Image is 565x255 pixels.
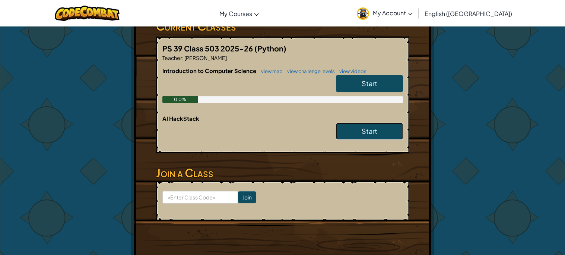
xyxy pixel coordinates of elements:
input: <Enter Class Code> [162,191,238,204]
span: My Courses [219,10,252,18]
img: CodeCombat logo [55,6,120,21]
span: Introduction to Computer Science [162,67,257,74]
span: My Account [373,9,413,17]
span: PS 39 Class 503 2025-26 [162,44,254,53]
span: [PERSON_NAME] [184,54,227,61]
a: Start [336,123,403,140]
a: view map [257,68,283,74]
span: Start [362,127,377,135]
div: 0.0% [162,96,199,103]
span: AI HackStack [162,115,199,122]
a: English ([GEOGRAPHIC_DATA]) [421,3,516,23]
span: Teacher [162,54,182,61]
span: Start [362,79,377,88]
a: My Courses [216,3,263,23]
h3: Join a Class [156,164,409,181]
span: (Python) [254,44,286,53]
a: view challenge levels [283,68,335,74]
input: Join [238,191,256,203]
span: : [182,54,184,61]
span: English ([GEOGRAPHIC_DATA]) [425,10,512,18]
a: view videos [336,68,366,74]
img: avatar [357,7,369,20]
a: My Account [353,1,416,25]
